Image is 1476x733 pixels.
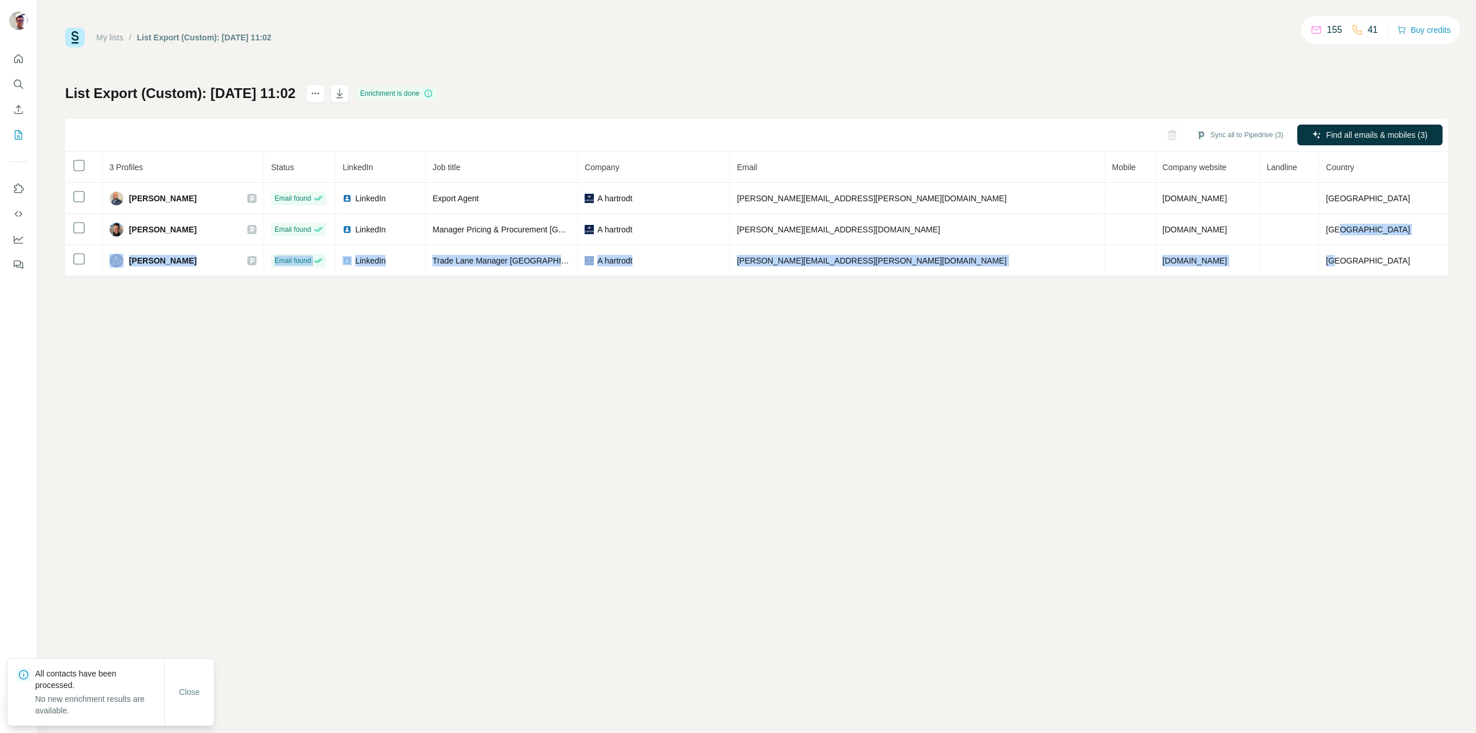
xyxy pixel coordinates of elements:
button: Use Surfe on LinkedIn [9,178,28,199]
span: Email [737,163,757,172]
button: Feedback [9,254,28,275]
button: actions [306,84,325,103]
img: Avatar [9,12,28,30]
p: 155 [1327,23,1342,37]
a: My lists [96,33,123,42]
span: [PERSON_NAME] [129,255,197,266]
span: Country [1326,163,1354,172]
img: LinkedIn logo [342,194,352,203]
div: List Export (Custom): [DATE] 11:02 [137,32,272,43]
span: [GEOGRAPHIC_DATA] [1326,194,1410,203]
button: Buy credits [1397,22,1451,38]
button: Dashboard [9,229,28,250]
span: [PERSON_NAME][EMAIL_ADDRESS][PERSON_NAME][DOMAIN_NAME] [737,256,1007,265]
img: Avatar [110,223,123,236]
span: [DOMAIN_NAME] [1162,256,1227,265]
li: / [129,32,131,43]
span: [DOMAIN_NAME] [1162,225,1227,234]
span: Company [585,163,619,172]
button: Search [9,74,28,95]
span: Landline [1267,163,1297,172]
img: LinkedIn logo [342,256,352,265]
p: No new enrichment results are available. [35,693,164,716]
span: 3 Profiles [110,163,143,172]
button: Use Surfe API [9,204,28,224]
button: Sync all to Pipedrive (3) [1188,126,1291,144]
img: Surfe Logo [65,28,85,47]
span: Email found [274,255,311,266]
span: Trade Lane Manager [GEOGRAPHIC_DATA] [432,256,594,265]
span: LinkedIn [342,163,373,172]
span: [PERSON_NAME] [129,193,197,204]
span: [PERSON_NAME] [129,224,197,235]
span: LinkedIn [355,193,386,204]
span: Find all emails & mobiles (3) [1326,129,1428,141]
span: Close [179,686,200,698]
span: Job title [432,163,460,172]
img: Avatar [110,254,123,268]
span: Mobile [1112,163,1136,172]
span: LinkedIn [355,255,386,266]
div: Enrichment is done [357,87,437,100]
img: Avatar [110,191,123,205]
span: [DOMAIN_NAME] [1162,194,1227,203]
button: My lists [9,125,28,145]
span: [PERSON_NAME][EMAIL_ADDRESS][PERSON_NAME][DOMAIN_NAME] [737,194,1007,203]
span: A hartrodt [597,255,632,266]
button: Quick start [9,48,28,69]
span: Export Agent [432,194,479,203]
button: Find all emails & mobiles (3) [1297,125,1443,145]
span: Email found [274,193,311,204]
span: A hartrodt [597,224,632,235]
img: LinkedIn logo [342,225,352,234]
span: [PERSON_NAME][EMAIL_ADDRESS][DOMAIN_NAME] [737,225,940,234]
span: A hartrodt [597,193,632,204]
p: 41 [1368,23,1378,37]
img: company-logo [585,194,594,203]
span: Manager Pricing & Procurement [GEOGRAPHIC_DATA] [432,225,634,234]
span: Company website [1162,163,1226,172]
span: [GEOGRAPHIC_DATA] [1326,225,1410,234]
span: [GEOGRAPHIC_DATA] [1326,256,1410,265]
p: All contacts have been processed. [35,668,164,691]
button: Enrich CSV [9,99,28,120]
span: Email found [274,224,311,235]
img: company-logo [585,256,594,265]
span: LinkedIn [355,224,386,235]
button: Close [171,682,208,702]
img: company-logo [585,225,594,234]
h1: List Export (Custom): [DATE] 11:02 [65,84,296,103]
span: Status [271,163,294,172]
